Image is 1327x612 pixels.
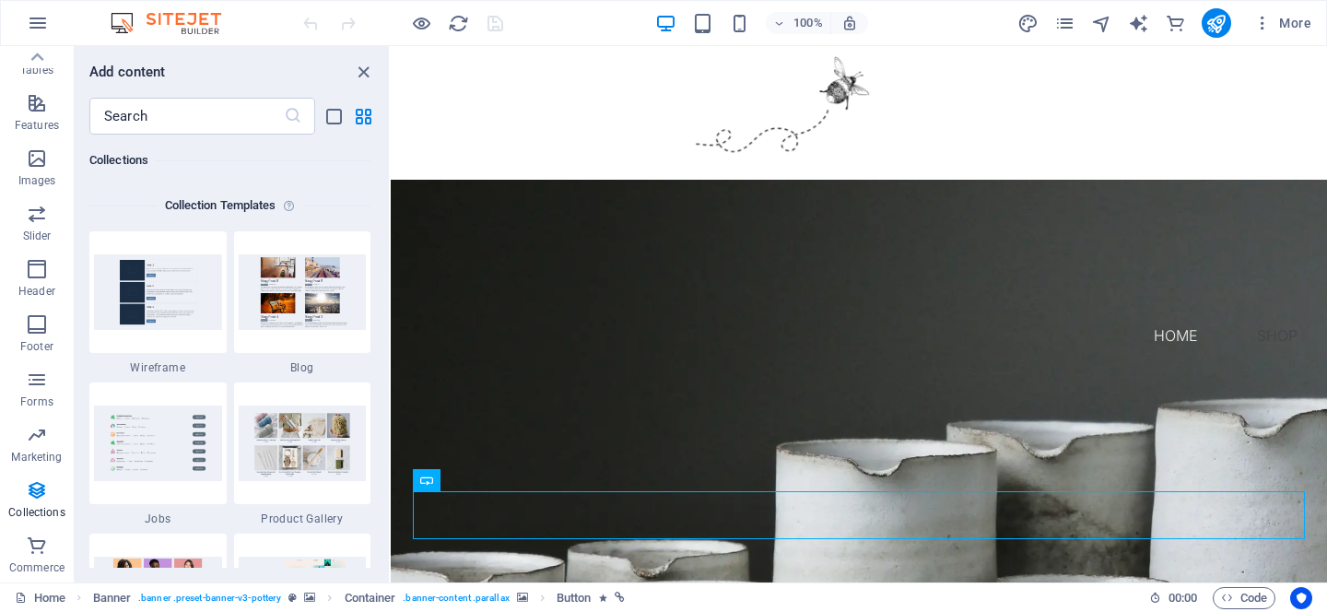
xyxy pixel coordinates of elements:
[15,587,65,609] a: Home
[8,505,65,520] p: Collections
[1246,8,1319,38] button: More
[517,593,528,603] i: This element contains a background
[1168,587,1197,609] span: 00 00
[1165,13,1186,34] i: Commerce
[18,284,55,299] p: Header
[793,12,823,34] h6: 100%
[352,61,374,83] button: close panel
[89,360,227,375] span: Wireframe
[239,254,367,329] img: blog_extension.jpg
[138,587,281,609] span: . banner .preset-banner-v3-pottery
[1054,12,1076,34] button: pages
[20,394,53,409] p: Forms
[94,406,222,480] img: jobs_extension.jpg
[352,105,374,127] button: grid-view
[89,149,370,171] h6: Collections
[323,105,345,127] button: list-view
[766,12,831,34] button: 100%
[1253,14,1311,32] span: More
[304,593,315,603] i: This element contains a background
[89,231,227,375] div: Wireframe
[20,63,53,77] p: Tables
[1017,12,1039,34] button: design
[15,118,59,133] p: Features
[557,587,592,609] span: Click to select. Double-click to edit
[1165,12,1187,34] button: commerce
[403,587,509,609] span: . banner-content .parallax
[1290,587,1312,609] button: Usercentrics
[1054,13,1075,34] i: Pages (Ctrl+Alt+S)
[89,61,166,83] h6: Add content
[345,587,396,609] span: Click to select. Double-click to edit
[615,593,625,603] i: This element is linked
[410,12,432,34] button: Click here to leave preview mode and continue editing
[18,173,56,188] p: Images
[1205,13,1227,34] i: Publish
[234,360,371,375] span: Blog
[89,98,284,135] input: Search
[11,450,62,465] p: Marketing
[1128,12,1150,34] button: text_generator
[599,593,607,603] i: Element contains an animation
[1091,13,1112,34] i: Navigator
[9,560,65,575] p: Commerce
[283,194,302,217] i: Each template - except the Collections listing - comes with a preconfigured design and collection...
[239,406,367,480] img: product_gallery_extension.jpg
[158,194,284,217] h6: Collection Templates
[1128,13,1149,34] i: AI Writer
[234,382,371,526] div: Product Gallery
[447,12,469,34] button: reload
[89,382,227,526] div: Jobs
[234,231,371,375] div: Blog
[1091,12,1113,34] button: navigator
[89,512,227,526] span: Jobs
[1221,587,1267,609] span: Code
[1181,591,1184,605] span: :
[288,593,297,603] i: This element is a customizable preset
[23,229,52,243] p: Slider
[20,339,53,354] p: Footer
[93,587,132,609] span: Click to select. Double-click to edit
[1213,587,1275,609] button: Code
[841,15,858,31] i: On resize automatically adjust zoom level to fit chosen device.
[94,254,222,329] img: wireframe_extension.jpg
[93,587,625,609] nav: breadcrumb
[1202,8,1231,38] button: publish
[1017,13,1039,34] i: Design (Ctrl+Alt+Y)
[106,12,244,34] img: Editor Logo
[234,512,371,526] span: Product Gallery
[1149,587,1198,609] h6: Session time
